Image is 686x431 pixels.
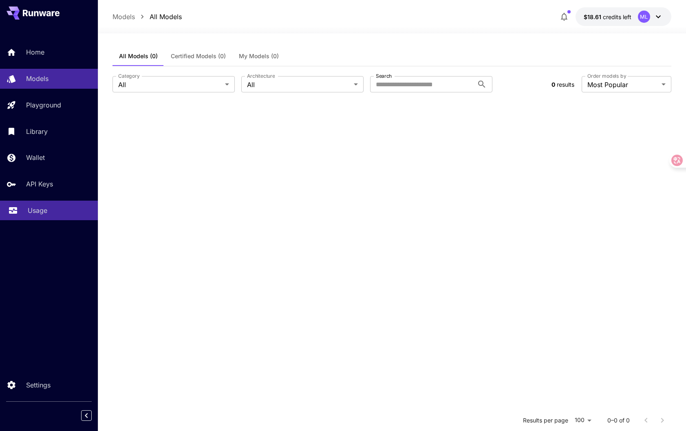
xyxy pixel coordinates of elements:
[171,53,226,60] span: Certified Models (0)
[584,13,603,20] span: $18.61
[584,13,631,21] div: $18.6095
[112,12,182,22] nav: breadcrumb
[587,80,658,90] span: Most Popular
[26,47,44,57] p: Home
[557,81,574,88] span: results
[118,72,140,79] label: Category
[26,153,45,162] p: Wallet
[26,127,48,136] p: Library
[571,414,594,426] div: 100
[26,74,49,83] p: Models
[112,12,135,22] a: Models
[28,206,47,215] p: Usage
[638,11,650,23] div: ML
[150,12,182,22] a: All Models
[247,80,351,90] span: All
[239,53,279,60] span: My Models (0)
[118,80,222,90] span: All
[26,179,53,189] p: API Keys
[26,100,61,110] p: Playground
[247,72,275,79] label: Architecture
[551,81,555,88] span: 0
[587,72,626,79] label: Order models by
[576,7,671,26] button: $18.6095ML
[81,410,92,421] button: Collapse sidebar
[26,380,51,390] p: Settings
[603,13,631,20] span: credits left
[87,408,98,423] div: Collapse sidebar
[607,416,630,424] p: 0–0 of 0
[523,416,568,424] p: Results per page
[376,72,392,79] label: Search
[119,53,158,60] span: All Models (0)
